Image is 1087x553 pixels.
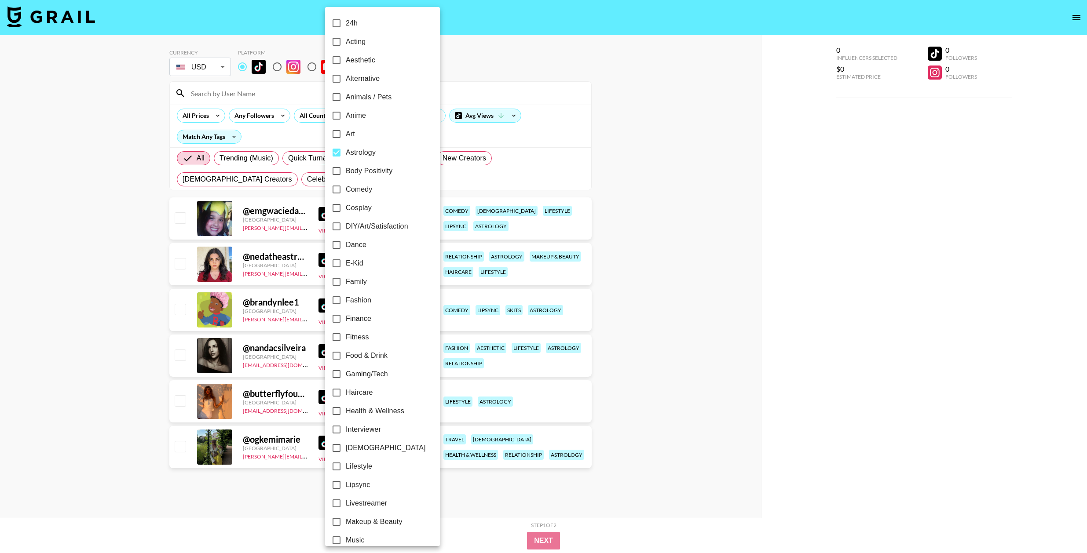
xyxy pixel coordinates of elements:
span: Art [346,129,355,139]
span: E-Kid [346,258,363,269]
span: Acting [346,36,366,47]
span: Lifestyle [346,461,372,472]
span: Aesthetic [346,55,375,65]
span: DIY/Art/Satisfaction [346,221,408,232]
span: Makeup & Beauty [346,517,403,527]
span: Anime [346,110,366,121]
span: Dance [346,240,366,250]
span: Cosplay [346,203,372,213]
span: Livestreamer [346,498,387,509]
span: Fashion [346,295,371,306]
span: Food & Drink [346,350,388,361]
span: Astrology [346,147,376,158]
span: Body Positivity [346,166,392,176]
span: Family [346,276,367,287]
span: Animals / Pets [346,92,392,102]
span: Finance [346,313,371,324]
span: Interviewer [346,424,381,435]
span: Fitness [346,332,369,342]
span: Alternative [346,73,380,84]
span: Lipsync [346,480,370,490]
span: Haircare [346,387,373,398]
span: Gaming/Tech [346,369,388,379]
span: Health & Wellness [346,406,404,416]
span: Comedy [346,184,372,195]
span: 24h [346,18,358,29]
span: [DEMOGRAPHIC_DATA] [346,443,426,453]
span: Music [346,535,365,546]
